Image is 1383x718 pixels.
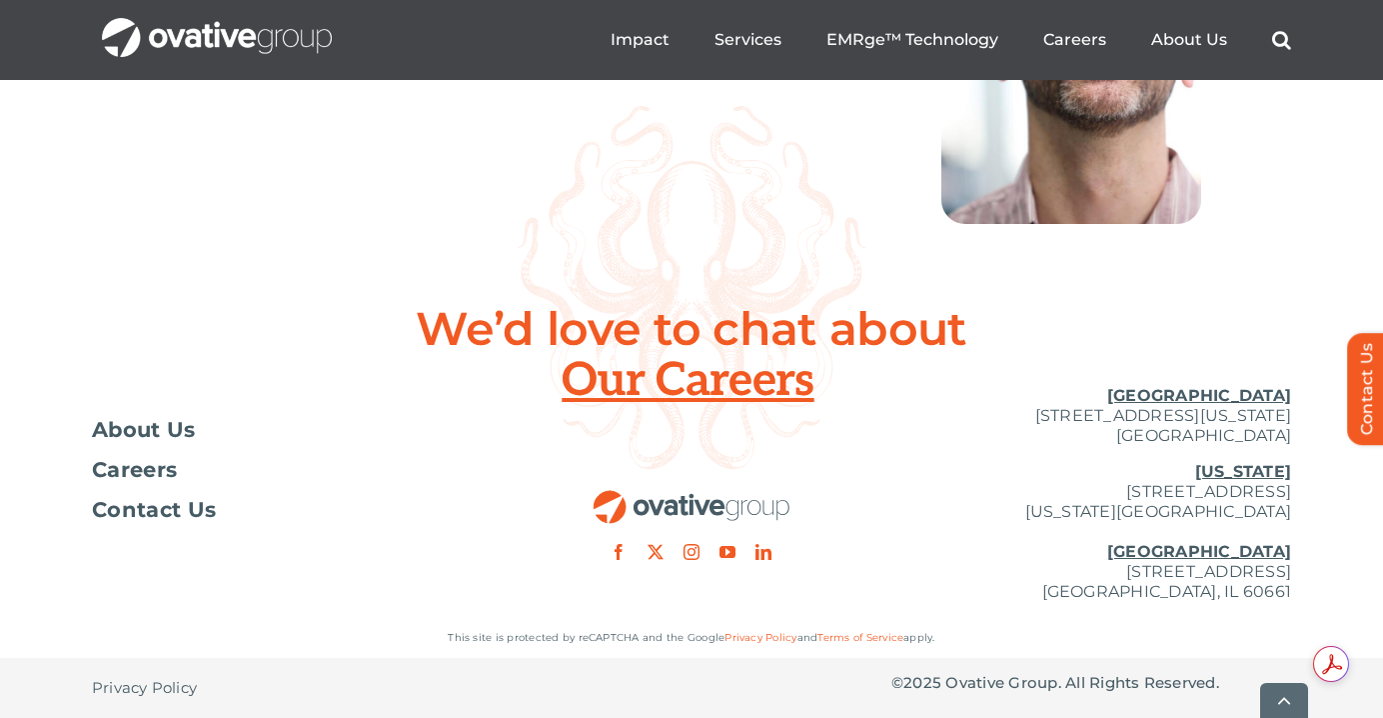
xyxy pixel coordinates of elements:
[648,544,664,560] a: twitter
[102,16,332,35] a: OG_Full_horizontal_WHT
[891,462,1291,602] p: [STREET_ADDRESS] [US_STATE][GEOGRAPHIC_DATA] [STREET_ADDRESS] [GEOGRAPHIC_DATA], IL 60661
[1151,30,1227,50] a: About Us
[92,460,492,480] a: Careers
[92,420,196,440] span: About Us
[92,658,492,718] nav: Footer - Privacy Policy
[611,544,627,560] a: facebook
[592,488,791,507] a: OG_Full_horizontal_RGB
[684,544,699,560] a: instagram
[714,30,781,50] a: Services
[92,420,492,440] a: About Us
[611,8,1291,72] nav: Menu
[719,544,735,560] a: youtube
[92,420,492,520] nav: Footer Menu
[891,673,1291,693] p: © Ovative Group. All Rights Reserved.
[826,30,998,50] a: EMRge™ Technology
[92,500,216,520] span: Contact Us
[1272,30,1291,50] a: Search
[1107,386,1291,405] u: [GEOGRAPHIC_DATA]
[92,500,492,520] a: Contact Us
[817,631,903,644] a: Terms of Service
[92,658,197,718] a: Privacy Policy
[903,673,941,692] span: 2025
[755,544,771,560] a: linkedin
[92,678,197,698] span: Privacy Policy
[724,631,796,644] a: Privacy Policy
[562,356,820,406] span: Our Careers
[92,460,177,480] span: Careers
[92,628,1291,648] p: This site is protected by reCAPTCHA and the Google and apply.
[1107,542,1291,561] u: [GEOGRAPHIC_DATA]
[1043,30,1106,50] a: Careers
[1195,462,1291,481] u: [US_STATE]
[891,386,1291,446] p: [STREET_ADDRESS][US_STATE] [GEOGRAPHIC_DATA]
[611,30,670,50] a: Impact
